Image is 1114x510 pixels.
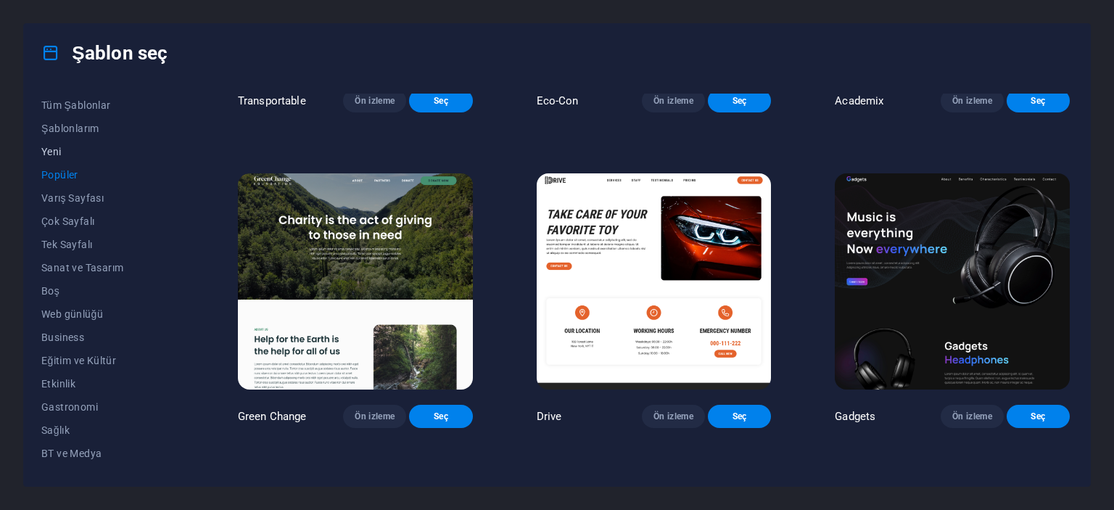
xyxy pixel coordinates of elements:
span: Ön izleme [952,95,992,107]
button: Seç [409,405,472,428]
span: Etkinlik [41,378,174,390]
button: Seç [409,89,472,112]
button: Seç [708,405,771,428]
span: Seç [719,95,759,107]
span: Gastronomi [41,401,174,413]
button: Sanat ve Tasarım [41,256,174,279]
button: Seç [708,89,771,112]
img: Drive [537,173,772,390]
button: Ön izleme [343,405,406,428]
span: Popüler [41,169,174,181]
button: Web günlüğü [41,303,174,326]
span: Web günlüğü [41,308,174,320]
img: Gadgets [835,173,1070,390]
span: Varış Sayfası [41,192,174,204]
p: Drive [537,409,562,424]
button: Business [41,326,174,349]
p: Green Change [238,409,307,424]
button: Ön izleme [642,405,705,428]
span: Şablonlarım [41,123,174,134]
button: Seç [1007,89,1070,112]
p: Transportable [238,94,306,108]
span: Ön izleme [355,411,395,422]
button: Boş [41,279,174,303]
span: Tek Sayfalı [41,239,174,250]
span: Boş [41,285,174,297]
span: Ön izleme [653,95,693,107]
span: Seç [421,95,461,107]
button: Çok Sayfalı [41,210,174,233]
button: BT ve Medya [41,442,174,465]
button: Ön izleme [941,89,1004,112]
button: Tek Sayfalı [41,233,174,256]
span: Seç [719,411,759,422]
span: Tüm Şablonlar [41,99,174,111]
img: Green Change [238,173,473,390]
span: Sağlık [41,424,174,436]
button: Seç [1007,405,1070,428]
span: Ön izleme [355,95,395,107]
span: Eğitim ve Kültür [41,355,174,366]
button: Tüm Şablonlar [41,94,174,117]
span: Yeni [41,146,174,157]
span: BT ve Medya [41,448,174,459]
p: Eco-Con [537,94,579,108]
h4: Şablon seç [41,41,168,65]
button: Ön izleme [343,89,406,112]
span: Business [41,332,174,343]
button: Şablonlarım [41,117,174,140]
span: Ön izleme [653,411,693,422]
button: Sağlık [41,419,174,442]
button: Eğitim ve Kültür [41,349,174,372]
button: Gastronomi [41,395,174,419]
button: Ön izleme [642,89,705,112]
button: Ön izleme [941,405,1004,428]
span: Seç [1018,411,1058,422]
button: Popüler [41,163,174,186]
span: Seç [421,411,461,422]
p: Gadgets [835,409,875,424]
button: Hukuk ve Finans [41,465,174,488]
span: Sanat ve Tasarım [41,262,174,273]
p: Academix [835,94,883,108]
span: Ön izleme [952,411,992,422]
button: Etkinlik [41,372,174,395]
span: Seç [1018,95,1058,107]
button: Yeni [41,140,174,163]
span: Çok Sayfalı [41,215,174,227]
button: Varış Sayfası [41,186,174,210]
